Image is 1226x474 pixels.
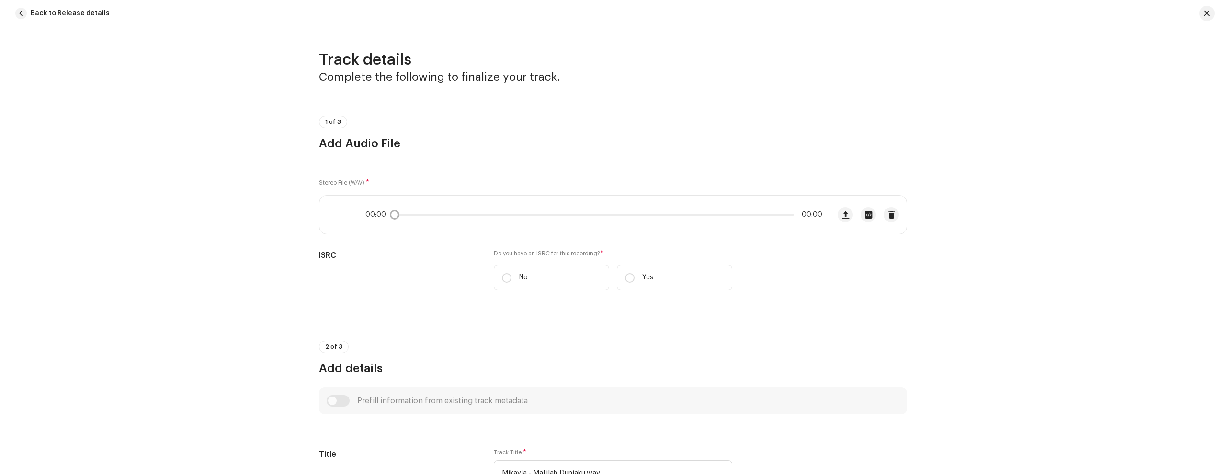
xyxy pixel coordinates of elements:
label: Track Title [494,449,526,456]
p: Yes [642,273,653,283]
h5: Title [319,449,478,460]
h3: Add details [319,361,907,376]
h2: Track details [319,50,907,69]
h3: Complete the following to finalize your track. [319,69,907,85]
span: 2 of 3 [325,344,342,350]
span: 1 of 3 [325,119,341,125]
small: Stereo File (WAV) [319,180,364,186]
h3: Add Audio File [319,136,907,151]
h5: ISRC [319,250,478,261]
label: Do you have an ISRC for this recording? [494,250,732,257]
p: No [519,273,528,283]
span: 00:00 [365,211,390,219]
span: 00:00 [798,211,822,219]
